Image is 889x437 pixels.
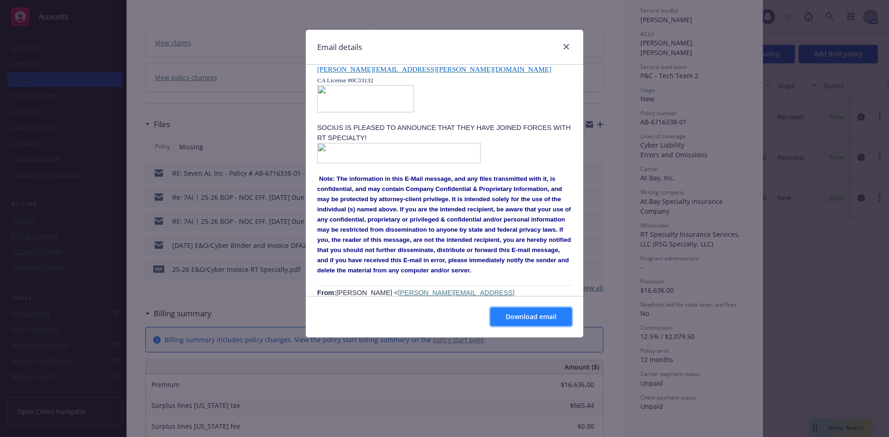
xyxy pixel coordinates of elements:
a: [PERSON_NAME][EMAIL_ADDRESS][DOMAIN_NAME] [317,289,514,307]
p: SOCIUS IS PLEASED TO ANNOUNCE THAT THEY HAVE JOINED FORCES WITH RT SPECIALTY! [317,123,572,143]
span: From: [317,289,337,296]
span: [PERSON_NAME] < [337,289,398,296]
img: image003.png@01DC1122.6B8FF8F0 [317,143,481,163]
span: Note: The information in this E-Mail message, and any files transmitted with it, is confidential,... [317,175,571,274]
